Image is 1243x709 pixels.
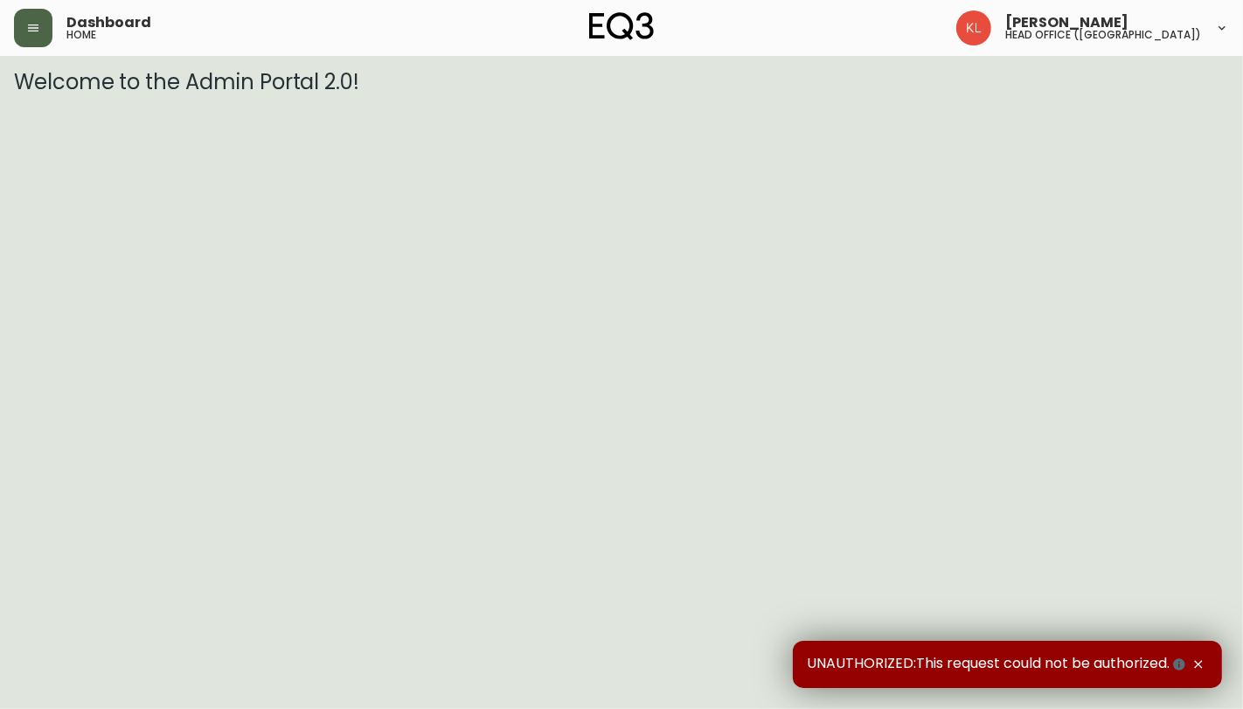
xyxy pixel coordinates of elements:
[66,30,96,40] h5: home
[14,70,1229,94] h3: Welcome to the Admin Portal 2.0!
[956,10,991,45] img: 2c0c8aa7421344cf0398c7f872b772b5
[807,655,1189,674] span: UNAUTHORIZED:This request could not be authorized.
[589,12,654,40] img: logo
[66,16,151,30] span: Dashboard
[1005,16,1128,30] span: [PERSON_NAME]
[1005,30,1201,40] h5: head office ([GEOGRAPHIC_DATA])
